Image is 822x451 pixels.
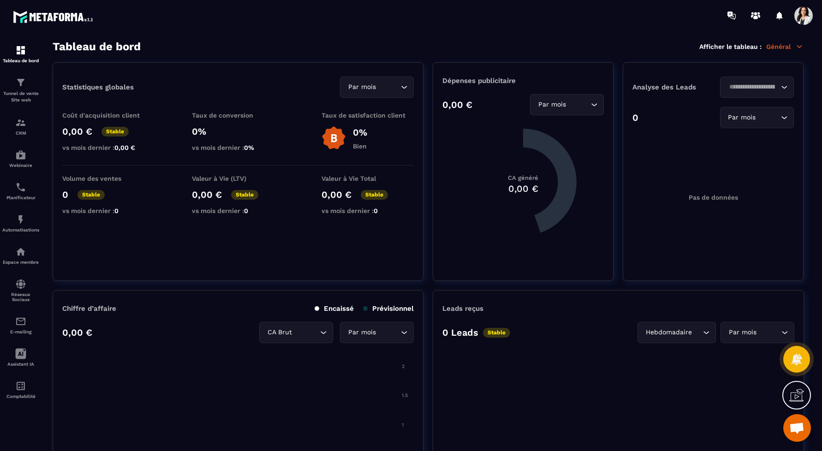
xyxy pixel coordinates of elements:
p: 0 Leads [442,327,478,338]
span: 0% [244,144,254,151]
p: Volume des ventes [62,175,155,182]
p: Stable [361,190,388,200]
p: Réseaux Sociaux [2,292,39,302]
p: Valeur à Vie (LTV) [192,175,284,182]
p: Stable [77,190,105,200]
img: automations [15,149,26,160]
div: Search for option [259,322,333,343]
p: 0,00 € [322,189,351,200]
span: 0,00 € [114,144,135,151]
p: Taux de conversion [192,112,284,119]
p: Espace membre [2,260,39,265]
p: Tunnel de vente Site web [2,90,39,103]
a: schedulerschedulerPlanificateur [2,175,39,207]
p: Pas de données [689,194,738,201]
img: scheduler [15,182,26,193]
span: Par mois [346,82,378,92]
a: automationsautomationsAutomatisations [2,207,39,239]
p: 0,00 € [192,189,222,200]
img: automations [15,214,26,225]
span: 0 [114,207,119,214]
img: formation [15,45,26,56]
p: 0,00 € [62,327,92,338]
div: Ouvrir le chat [783,414,811,442]
div: Search for option [720,77,794,98]
input: Search for option [694,327,701,338]
img: formation [15,77,26,88]
img: b-badge-o.b3b20ee6.svg [322,126,346,150]
a: formationformationTableau de bord [2,38,39,70]
p: 0% [192,126,284,137]
p: Planificateur [2,195,39,200]
p: Encaissé [315,304,354,313]
p: Stable [101,127,129,136]
p: Comptabilité [2,394,39,399]
p: E-mailing [2,329,39,334]
a: accountantaccountantComptabilité [2,374,39,406]
p: Assistant IA [2,362,39,367]
span: 0 [244,207,248,214]
p: Chiffre d’affaire [62,304,116,313]
p: Général [766,42,804,51]
p: vs mois dernier : [192,144,284,151]
img: social-network [15,279,26,290]
img: email [15,316,26,327]
p: 0 [632,112,638,123]
tspan: 1 [402,422,404,428]
p: Bien [353,142,367,150]
img: accountant [15,380,26,392]
p: Coût d'acquisition client [62,112,155,119]
p: vs mois dernier : [62,207,155,214]
div: Search for option [340,77,414,98]
p: 0% [353,127,367,138]
input: Search for option [378,82,399,92]
p: Taux de satisfaction client [322,112,414,119]
p: Automatisations [2,227,39,232]
span: CA Brut [265,327,294,338]
div: Search for option [721,322,794,343]
input: Search for option [758,113,779,123]
p: CRM [2,131,39,136]
p: Stable [483,328,510,338]
p: Tableau de bord [2,58,39,63]
div: Search for option [720,107,794,128]
p: vs mois dernier : [322,207,414,214]
p: 0 [62,189,68,200]
p: 0,00 € [62,126,92,137]
input: Search for option [758,327,779,338]
span: Par mois [346,327,378,338]
p: Afficher le tableau : [699,43,762,50]
a: automationsautomationsWebinaire [2,142,39,175]
p: Analyse des Leads [632,83,713,91]
p: Prévisionnel [363,304,414,313]
p: Stable [231,190,258,200]
p: Webinaire [2,163,39,168]
span: Par mois [726,113,758,123]
p: vs mois dernier : [192,207,284,214]
a: automationsautomationsEspace membre [2,239,39,272]
a: Assistant IA [2,341,39,374]
span: Hebdomadaire [643,327,694,338]
h3: Tableau de bord [53,40,141,53]
div: Search for option [340,322,414,343]
img: logo [13,8,96,25]
p: vs mois dernier : [62,144,155,151]
p: 0,00 € [442,99,472,110]
div: Search for option [637,322,716,343]
input: Search for option [378,327,399,338]
input: Search for option [294,327,318,338]
input: Search for option [568,100,589,110]
p: Statistiques globales [62,83,134,91]
a: social-networksocial-networkRéseaux Sociaux [2,272,39,309]
p: Leads reçus [442,304,483,313]
a: formationformationTunnel de vente Site web [2,70,39,110]
span: 0 [374,207,378,214]
input: Search for option [726,82,779,92]
p: Dépenses publicitaire [442,77,604,85]
tspan: 1.5 [402,392,408,398]
img: formation [15,117,26,128]
span: Par mois [536,100,568,110]
a: emailemailE-mailing [2,309,39,341]
p: Valeur à Vie Total [322,175,414,182]
span: Par mois [727,327,758,338]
